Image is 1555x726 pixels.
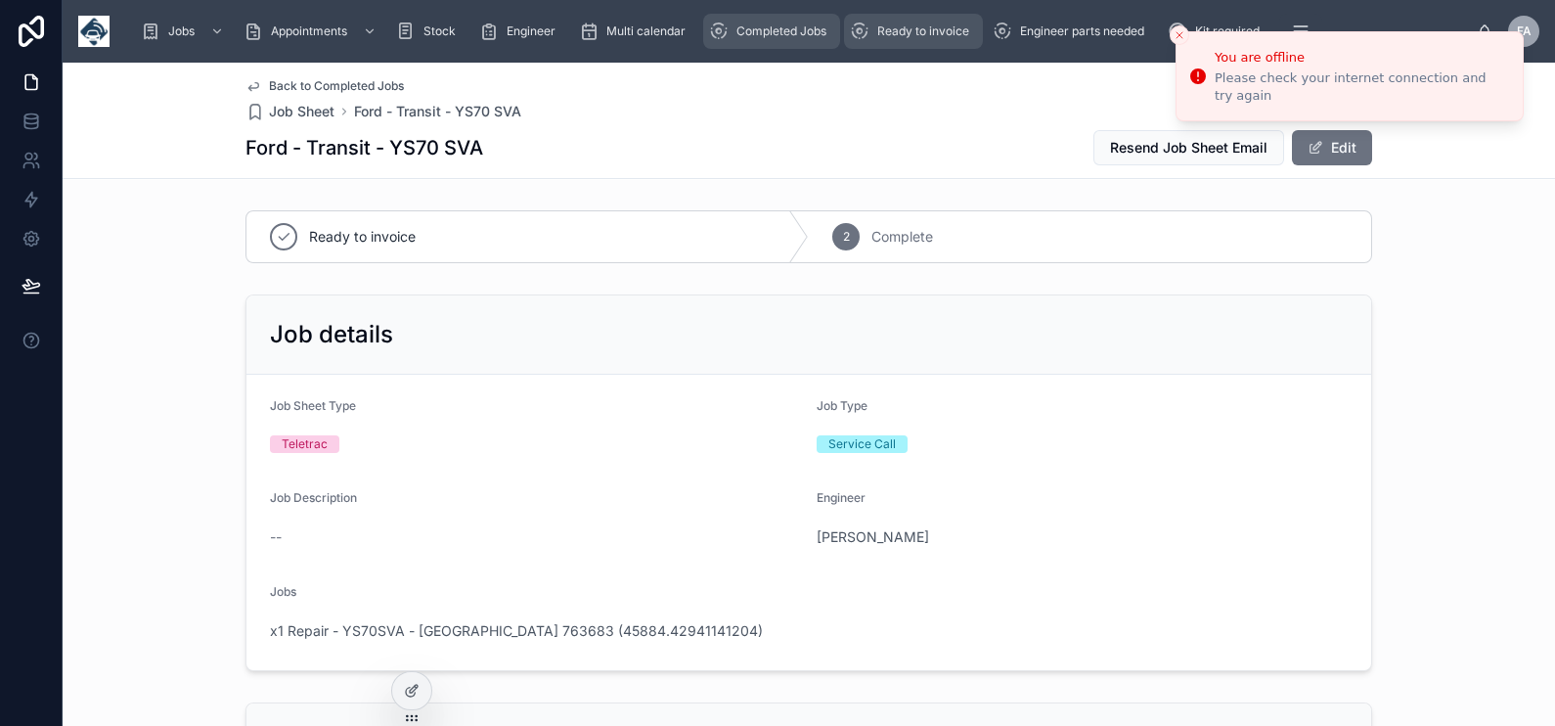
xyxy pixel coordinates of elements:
a: [PERSON_NAME] [817,527,929,547]
span: Completed Jobs [736,23,826,39]
span: Complete [871,227,933,247]
button: Edit [1292,130,1372,165]
span: Job Sheet Type [270,398,356,413]
span: Jobs [168,23,195,39]
span: Stock [423,23,456,39]
div: Teletrac [282,435,328,453]
h1: Ford - Transit - YS70 SVA [245,134,483,161]
span: Ready to invoice [877,23,969,39]
span: Job Type [817,398,867,413]
span: Engineer parts needed [1020,23,1144,39]
div: You are offline [1215,48,1507,68]
span: Job Sheet [269,102,334,121]
span: Appointments [271,23,347,39]
a: x1 Repair - YS70SVA - [GEOGRAPHIC_DATA] 763683 (45884.42941141204) [270,621,763,641]
span: Engineer [507,23,555,39]
a: Completed Jobs [703,14,840,49]
a: Back to Completed Jobs [245,78,404,94]
span: FA [1517,23,1532,39]
a: Multi calendar [573,14,699,49]
span: Job Description [270,490,357,505]
img: App logo [78,16,110,47]
a: Ford - Transit - YS70 SVA [354,102,521,121]
button: Close toast [1170,25,1189,45]
h2: Job details [270,319,393,350]
span: -- [270,527,282,547]
a: Kit required [1162,14,1273,49]
a: Appointments [238,14,386,49]
span: Jobs [270,584,296,599]
a: Jobs [135,14,234,49]
span: Ready to invoice [309,227,416,247]
a: Engineer [473,14,569,49]
span: Engineer [817,490,866,505]
a: Engineer parts needed [987,14,1158,49]
div: scrollable content [125,10,1477,53]
a: Job Sheet [245,102,334,121]
span: Resend Job Sheet Email [1110,138,1267,158]
a: Stock [390,14,469,49]
a: Ready to invoice [844,14,983,49]
div: Service Call [828,435,896,453]
span: Multi calendar [606,23,686,39]
span: 2 [843,229,850,245]
button: Resend Job Sheet Email [1093,130,1284,165]
span: Back to Completed Jobs [269,78,404,94]
div: Please check your internet connection and try again [1215,69,1507,105]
